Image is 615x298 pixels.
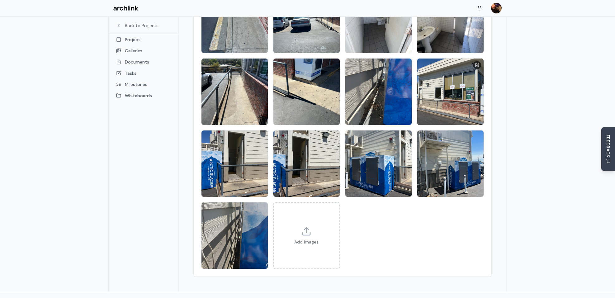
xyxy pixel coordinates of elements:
a: Milestones [109,79,178,90]
span: FEEDBACK [605,135,611,157]
a: Project [109,34,178,45]
a: Back to Projects [116,22,171,29]
button: Send Feedback [601,127,615,171]
p: Add Images [294,239,319,245]
a: Tasks [109,68,178,79]
img: Archlink [113,6,138,11]
img: MARC JONES [491,3,502,13]
a: Documents [109,56,178,68]
a: Whiteboards [109,90,178,101]
a: Galleries [109,45,178,56]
